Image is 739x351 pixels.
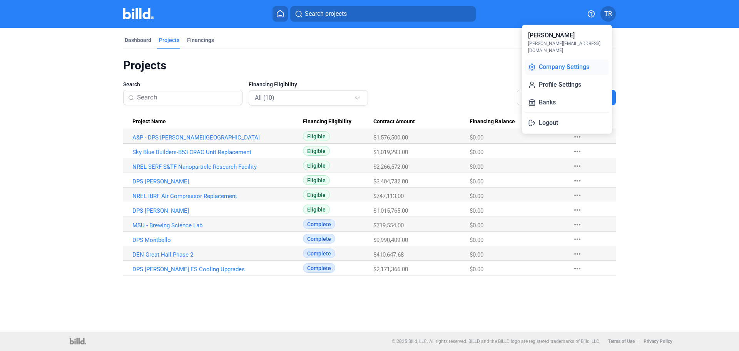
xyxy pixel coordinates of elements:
div: [PERSON_NAME][EMAIL_ADDRESS][DOMAIN_NAME] [528,40,606,54]
div: [PERSON_NAME] [528,31,575,40]
button: Profile Settings [525,77,609,92]
button: Banks [525,95,609,110]
button: Logout [525,115,609,131]
button: Company Settings [525,59,609,75]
